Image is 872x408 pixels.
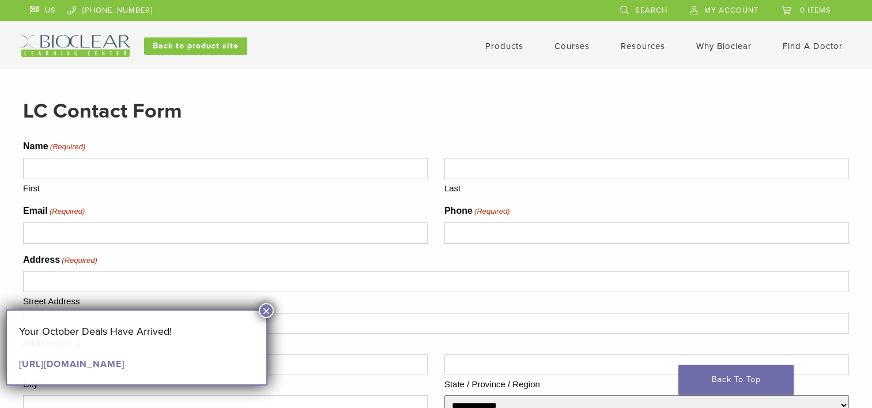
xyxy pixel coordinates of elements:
[800,6,831,15] span: 0 items
[783,41,843,51] a: Find A Doctor
[23,292,849,308] label: Street Address
[23,204,85,218] label: Email
[61,255,97,266] span: (Required)
[23,139,85,153] legend: Name
[444,179,849,195] label: Last
[23,253,97,267] legend: Address
[554,41,590,51] a: Courses
[635,6,667,15] span: Search
[444,375,849,391] label: State / Province / Region
[444,204,510,218] label: Phone
[21,35,130,57] img: Bioclear
[696,41,752,51] a: Why Bioclear
[144,37,247,55] a: Back to product site
[23,334,849,350] label: Address Line 2
[621,41,665,51] a: Resources
[259,303,274,318] button: Close
[49,141,85,153] span: (Required)
[48,206,85,217] span: (Required)
[678,365,794,395] a: Back To Top
[704,6,758,15] span: My Account
[23,97,849,125] h2: LC Contact Form
[19,358,124,370] a: [URL][DOMAIN_NAME]
[485,41,523,51] a: Products
[23,179,428,195] label: First
[19,323,254,340] p: Your October Deals Have Arrived!
[473,206,509,217] span: (Required)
